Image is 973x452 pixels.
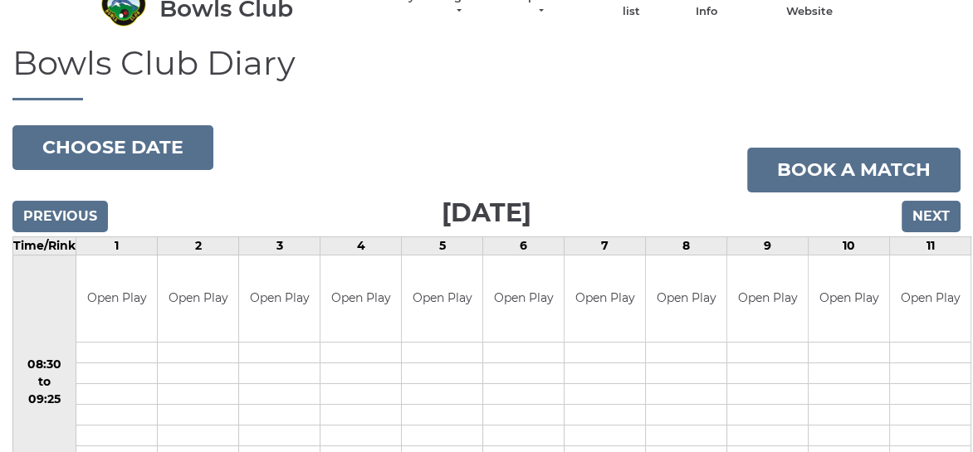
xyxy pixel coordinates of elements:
[76,236,158,255] td: 1
[727,255,808,343] td: Open Play
[890,255,971,343] td: Open Play
[12,45,961,100] h1: Bowls Club Diary
[565,236,646,255] td: 7
[239,236,320,255] td: 3
[483,255,564,343] td: Open Play
[12,125,213,170] button: Choose date
[402,255,482,343] td: Open Play
[809,255,889,343] td: Open Play
[727,236,809,255] td: 9
[320,255,401,343] td: Open Play
[158,236,239,255] td: 2
[902,201,961,232] input: Next
[320,236,402,255] td: 4
[402,236,483,255] td: 5
[239,255,320,343] td: Open Play
[12,201,108,232] input: Previous
[76,255,157,343] td: Open Play
[13,236,76,255] td: Time/Rink
[158,255,238,343] td: Open Play
[646,255,726,343] td: Open Play
[890,236,971,255] td: 11
[646,236,727,255] td: 8
[747,148,961,192] a: Book a match
[565,255,645,343] td: Open Play
[809,236,890,255] td: 10
[483,236,565,255] td: 6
